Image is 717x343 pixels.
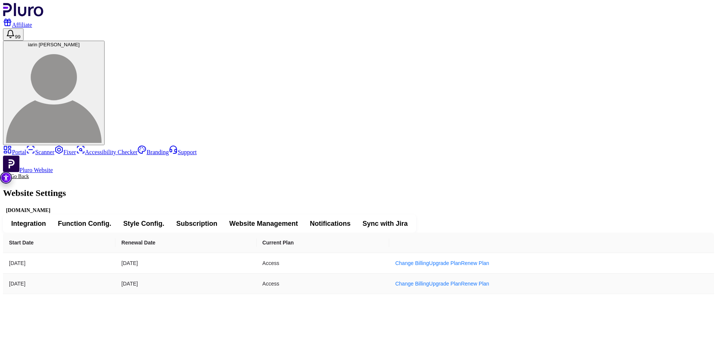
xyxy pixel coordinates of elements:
a: Portal [3,149,26,155]
button: Integration [5,217,52,230]
td: [DATE] [3,274,115,294]
a: Support [169,149,197,155]
span: Notifications [310,219,351,228]
td: Access [257,253,389,274]
span: Style Config. [123,219,164,228]
button: Style Config. [117,217,170,230]
a: Change Billing [395,281,429,287]
a: Upgrade Plan [429,281,461,287]
button: Function Config. [52,217,117,230]
span: Integration [11,219,46,228]
h1: Website Settings [3,188,66,197]
span: Sync with Jira [363,219,408,228]
span: Website Management [229,219,298,228]
button: iarin [PERSON_NAME]iarin frenkel [3,41,105,145]
a: Affiliate [3,22,32,28]
aside: Sidebar menu [3,145,714,174]
a: Upgrade Plan [429,260,461,266]
th: Current Plan [257,233,389,253]
button: Open notifications, you have 101 new notifications [3,28,24,41]
a: Change Billing [395,260,429,266]
th: Start Date [3,233,115,253]
div: [DOMAIN_NAME] [3,206,53,215]
img: iarin frenkel [6,47,102,143]
button: Notifications [304,217,357,230]
span: Subscription [176,219,217,228]
a: Open Pluro Website [3,167,53,173]
td: [DATE] [115,253,256,274]
td: [DATE] [115,274,256,294]
span: 99 [15,34,21,40]
td: [DATE] [3,253,115,274]
a: Logo [3,11,44,18]
a: Renew Plan [461,281,489,287]
a: Fixer [55,149,76,155]
a: Back to previous screen [3,174,66,180]
span: iarin [PERSON_NAME] [28,42,80,47]
a: Renew Plan [461,260,489,266]
td: Access [257,274,389,294]
th: Renewal Date [115,233,256,253]
a: Scanner [26,149,55,155]
button: Sync with Jira [357,217,414,230]
button: Website Management [223,217,304,230]
a: Accessibility Checker [76,149,138,155]
span: Function Config. [58,219,111,228]
button: Subscription [170,217,223,230]
a: Branding [137,149,169,155]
